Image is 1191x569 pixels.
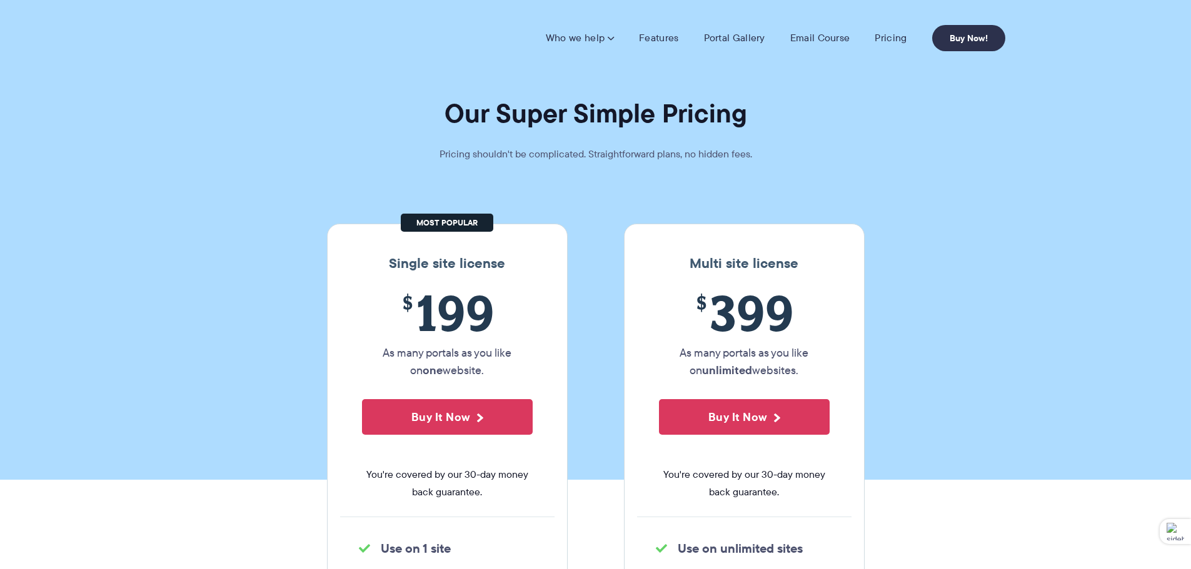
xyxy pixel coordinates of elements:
a: Email Course [790,32,850,44]
a: Buy Now! [932,25,1005,51]
span: 399 [659,284,830,341]
a: Features [639,32,678,44]
span: You're covered by our 30-day money back guarantee. [659,466,830,501]
button: Buy It Now [659,399,830,435]
p: Pricing shouldn't be complicated. Straightforward plans, no hidden fees. [408,146,783,163]
strong: Use on unlimited sites [678,539,803,558]
a: Portal Gallery [704,32,765,44]
a: Who we help [546,32,614,44]
strong: unlimited [702,362,752,379]
span: 199 [362,284,533,341]
span: You're covered by our 30-day money back guarantee. [362,466,533,501]
h3: Multi site license [637,255,852,272]
strong: Use on 1 site [381,539,451,558]
p: As many portals as you like on website. [362,344,533,379]
h3: Single site license [340,255,555,272]
button: Buy It Now [362,399,533,435]
p: As many portals as you like on websites. [659,344,830,379]
strong: one [423,362,443,379]
a: Pricing [875,32,907,44]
